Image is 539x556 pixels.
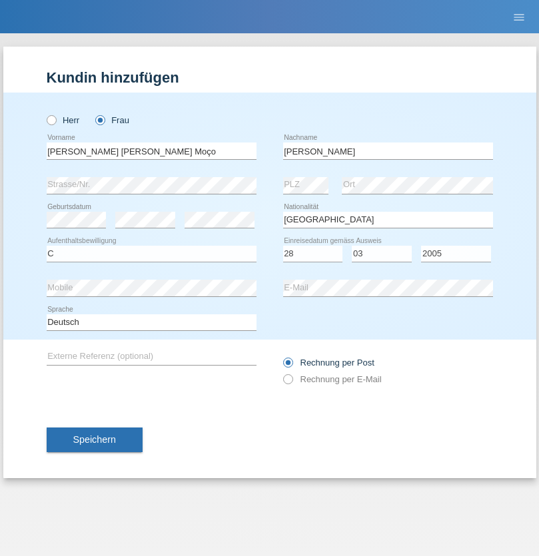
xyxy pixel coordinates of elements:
input: Frau [95,115,104,124]
label: Rechnung per Post [283,358,374,368]
label: Rechnung per E-Mail [283,374,382,384]
a: menu [506,13,532,21]
input: Rechnung per Post [283,358,292,374]
i: menu [512,11,526,24]
span: Speichern [73,434,116,445]
label: Frau [95,115,129,125]
input: Rechnung per E-Mail [283,374,292,391]
input: Herr [47,115,55,124]
label: Herr [47,115,80,125]
h1: Kundin hinzufügen [47,69,493,86]
button: Speichern [47,427,143,453]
